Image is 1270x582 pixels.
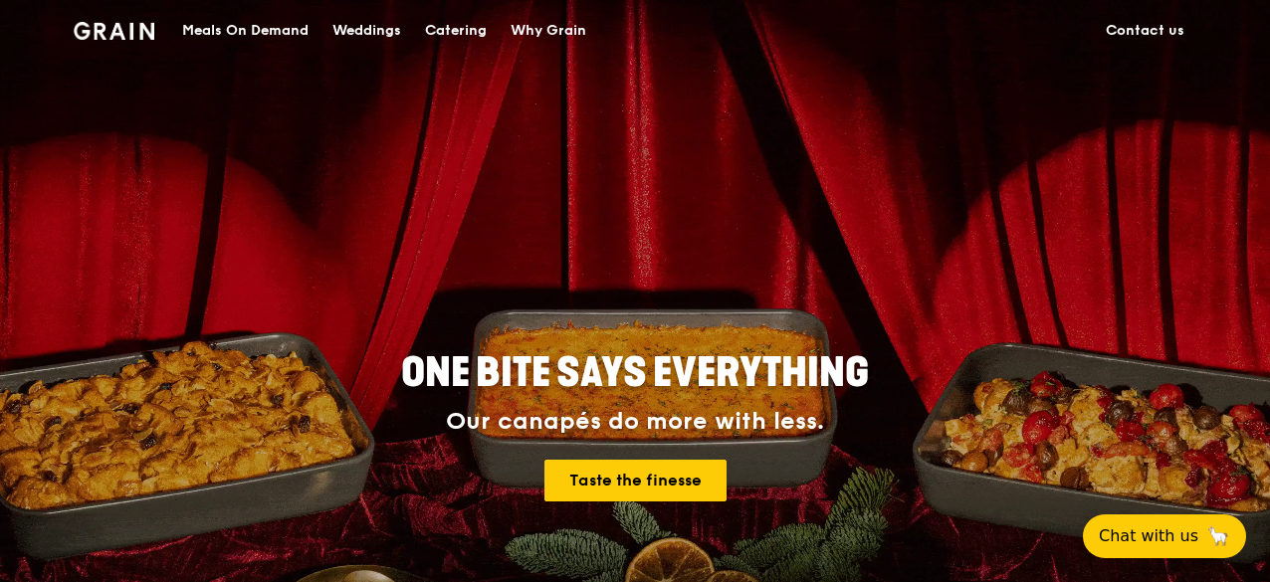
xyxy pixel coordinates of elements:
span: Chat with us [1099,524,1198,548]
div: Why Grain [511,1,586,61]
div: Weddings [332,1,401,61]
span: 🦙 [1206,524,1230,548]
img: Grain [74,22,154,40]
a: Why Grain [499,1,598,61]
a: Weddings [320,1,413,61]
a: Catering [413,1,499,61]
button: Chat with us🦙 [1083,514,1246,558]
a: Contact us [1094,1,1196,61]
div: Meals On Demand [182,1,309,61]
a: Taste the finesse [544,460,727,501]
div: Catering [425,1,487,61]
div: Our canapés do more with less. [277,408,993,436]
span: ONE BITE SAYS EVERYTHING [401,349,869,397]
